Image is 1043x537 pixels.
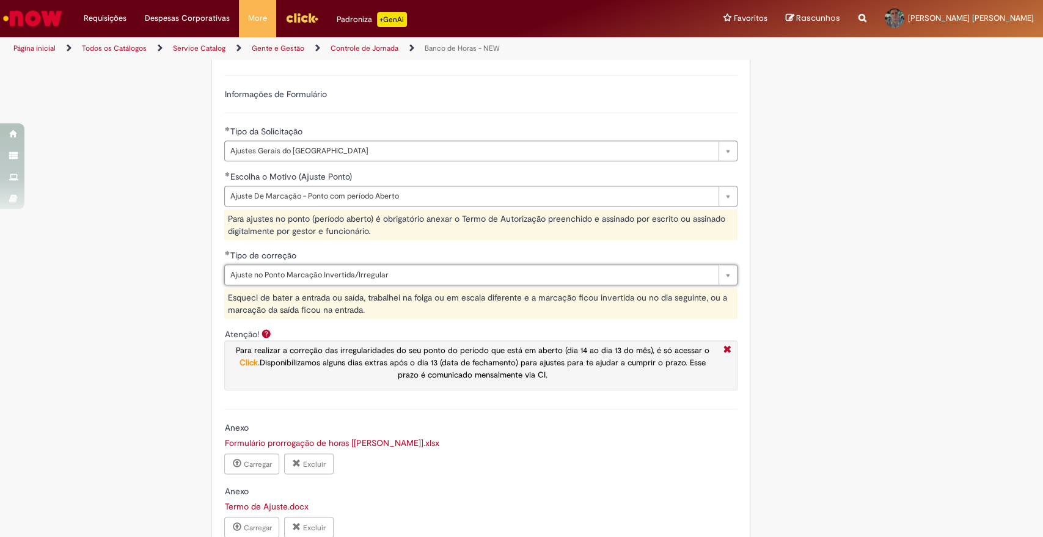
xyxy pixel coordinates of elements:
[224,288,737,319] div: Esqueci de bater a entrada ou saída, trabalhei na folga ou em escala diferente e a marcação ficou...
[285,9,318,27] img: click_logo_yellow_360x200.png
[82,43,147,53] a: Todos os Catálogos
[236,345,709,356] span: Para realizar a correção das irregularidades do seu ponto do período que está em aberto (dia 14 a...
[224,172,230,177] span: Obrigatório Preenchido
[230,126,304,137] span: Tipo da Solicitação
[720,344,734,357] i: Fechar More information Por question_atencao_ajuste_ponto_aberto
[13,43,56,53] a: Página inicial
[224,422,251,433] span: Somente leitura - Anexo
[230,141,712,161] span: Ajustes Gerais do [GEOGRAPHIC_DATA]
[908,13,1034,23] span: [PERSON_NAME] [PERSON_NAME]
[224,329,258,340] label: Atenção!
[224,250,230,255] span: Obrigatório Preenchido
[248,12,267,24] span: More
[331,43,398,53] a: Controle de Jornada
[224,89,326,100] label: Informações de Formulário
[425,43,500,53] a: Banco de Horas - NEW
[796,12,840,24] span: Rascunhos
[260,357,706,380] span: Disponibilizamos alguns dias extras após o dia 13 (data de fechamento) para ajustes para te ajuda...
[1,6,64,31] img: ServiceNow
[224,210,737,240] div: Para ajustes no ponto (período aberto) é obrigatório anexar o Termo de Autorização preenchido e a...
[230,250,298,261] span: Tipo de correção
[9,37,686,60] ul: Trilhas de página
[377,12,407,27] p: +GenAi
[224,126,230,131] span: Obrigatório Preenchido
[84,12,126,24] span: Requisições
[173,43,225,53] a: Service Catalog
[240,357,258,368] a: Click
[230,186,712,206] span: Ajuste De Marcação - Ponto com período Aberto
[230,265,712,285] span: Ajuste no Ponto Marcação Invertida/Irregular
[224,486,251,497] span: Somente leitura - Anexo
[224,501,308,512] a: Download de Termo de Ajuste.docx
[252,43,304,53] a: Gente e Gestão
[230,171,354,182] span: Escolha o Motivo (Ajuste Ponto)
[786,13,840,24] a: Rascunhos
[236,345,709,380] span: .
[734,12,767,24] span: Favoritos
[258,329,273,338] span: Ajuda para Atenção!
[224,437,439,448] a: Download de Formulário prorrogação de horas [Jornada dobrada].xlsx
[145,12,230,24] span: Despesas Corporativas
[337,12,407,27] div: Padroniza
